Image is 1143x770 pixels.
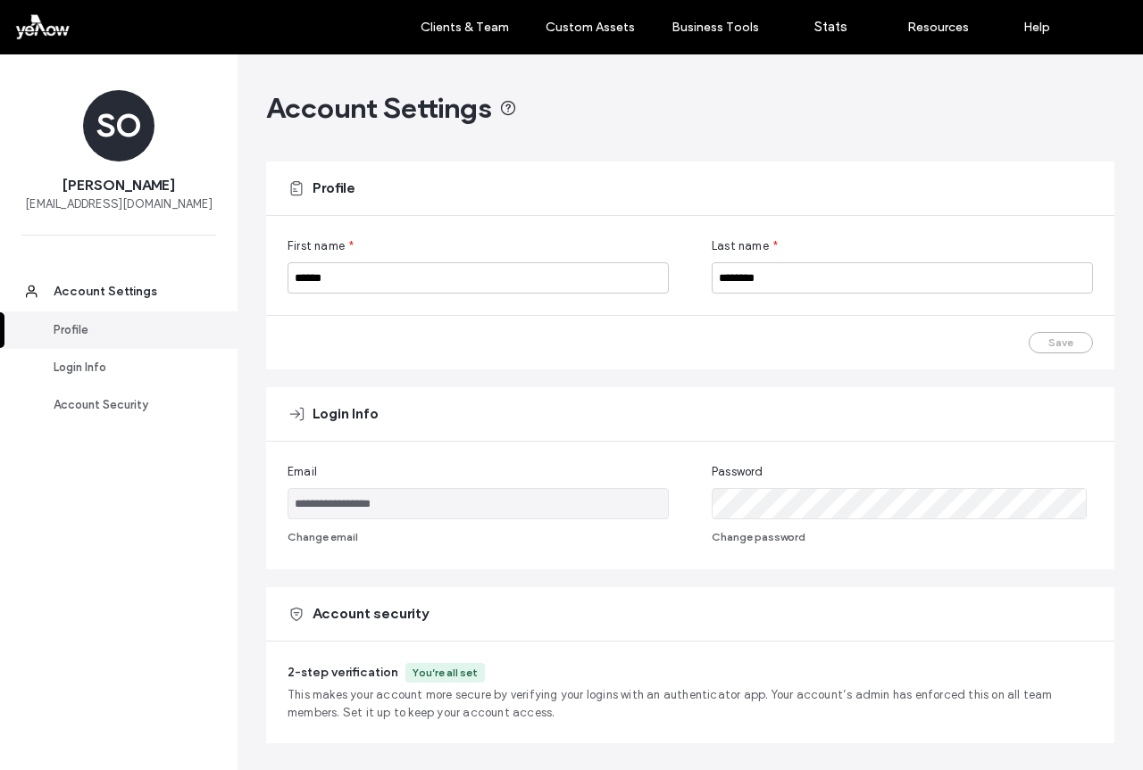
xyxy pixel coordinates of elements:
span: First name [288,237,345,255]
div: You’re all set [413,665,478,681]
label: Custom Assets [546,20,635,35]
input: Last name [712,262,1093,294]
div: SO [83,90,154,161]
button: Change email [288,526,358,548]
div: Account Settings [54,283,200,301]
span: Last name [712,237,769,255]
input: Email [288,488,669,519]
div: Profile [54,321,200,339]
label: Resources [907,20,969,35]
span: Account Settings [266,90,492,126]
span: Password [712,463,763,481]
span: [PERSON_NAME] [63,176,175,195]
button: Change password [712,526,805,548]
span: Email [288,463,317,481]
input: First name [288,262,669,294]
div: Account Security [54,396,200,414]
span: Login Info [313,404,379,424]
span: Account security [313,604,429,624]
div: Login Info [54,359,200,377]
span: 2-step verification [288,665,398,680]
span: This makes your account more secure by verifying your logins with an authenticator app. Your acco... [288,686,1093,722]
span: Profile [313,178,355,198]
label: Sites [334,19,364,35]
label: Help [1023,20,1050,35]
span: Help [40,12,77,29]
label: Business Tools [672,20,759,35]
label: Stats [814,19,847,35]
label: Clients & Team [421,20,509,35]
span: [EMAIL_ADDRESS][DOMAIN_NAME] [25,195,213,213]
input: Password [712,488,1087,519]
